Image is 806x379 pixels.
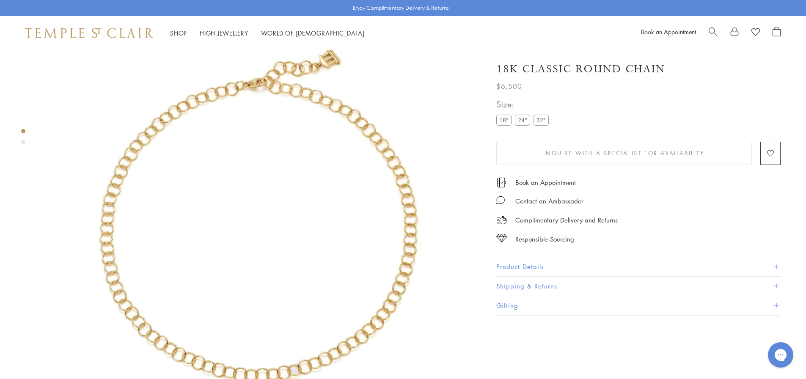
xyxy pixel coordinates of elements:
div: Contact an Ambassador [515,196,583,206]
nav: Main navigation [170,28,365,38]
img: Temple St. Clair [25,28,153,38]
img: MessageIcon-01_2.svg [496,196,505,204]
img: icon_appointment.svg [496,178,506,187]
button: Product Details [496,257,781,276]
label: 24" [515,115,530,125]
iframe: Gorgias live chat messenger [764,339,798,371]
button: Inquire With A Specialist for Availability [496,142,752,165]
img: icon_delivery.svg [496,215,507,225]
div: Responsible Sourcing [515,234,574,244]
p: Complimentary Delivery and Returns [515,215,618,225]
button: Gifting [496,296,781,315]
a: ShopShop [170,29,187,37]
p: Enjoy Complimentary Delivery & Returns [353,4,449,12]
h1: 18K Classic Round Chain [496,62,665,77]
a: Book an Appointment [641,27,696,36]
a: High JewelleryHigh Jewellery [200,29,248,37]
img: icon_sourcing.svg [496,234,507,242]
a: Book an Appointment [515,178,576,187]
button: Shipping & Returns [496,277,781,296]
a: Open Shopping Bag [773,27,781,39]
a: World of [DEMOGRAPHIC_DATA]World of [DEMOGRAPHIC_DATA] [261,29,365,37]
span: Inquire With A Specialist for Availability [543,148,704,158]
a: Search [709,27,718,39]
div: Product gallery navigation [21,127,25,151]
a: View Wishlist [751,27,760,39]
span: $6,500 [496,81,522,92]
span: Size: [496,97,552,111]
label: 32" [534,115,549,125]
label: 18" [496,115,512,125]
